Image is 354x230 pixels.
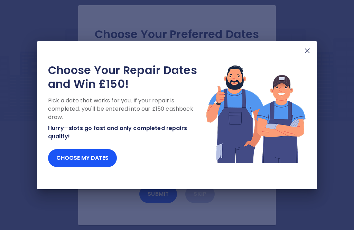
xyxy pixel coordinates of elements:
img: X Mark [303,47,311,55]
img: Lottery [206,63,306,164]
button: Choose my dates [48,149,117,167]
p: Hurry—slots go fast and only completed repairs qualify! [48,124,206,141]
p: Pick a date that works for you. If your repair is completed, you'll be entered into our £150 cash... [48,96,206,121]
h2: Choose Your Repair Dates and Win £150! [48,63,206,91]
